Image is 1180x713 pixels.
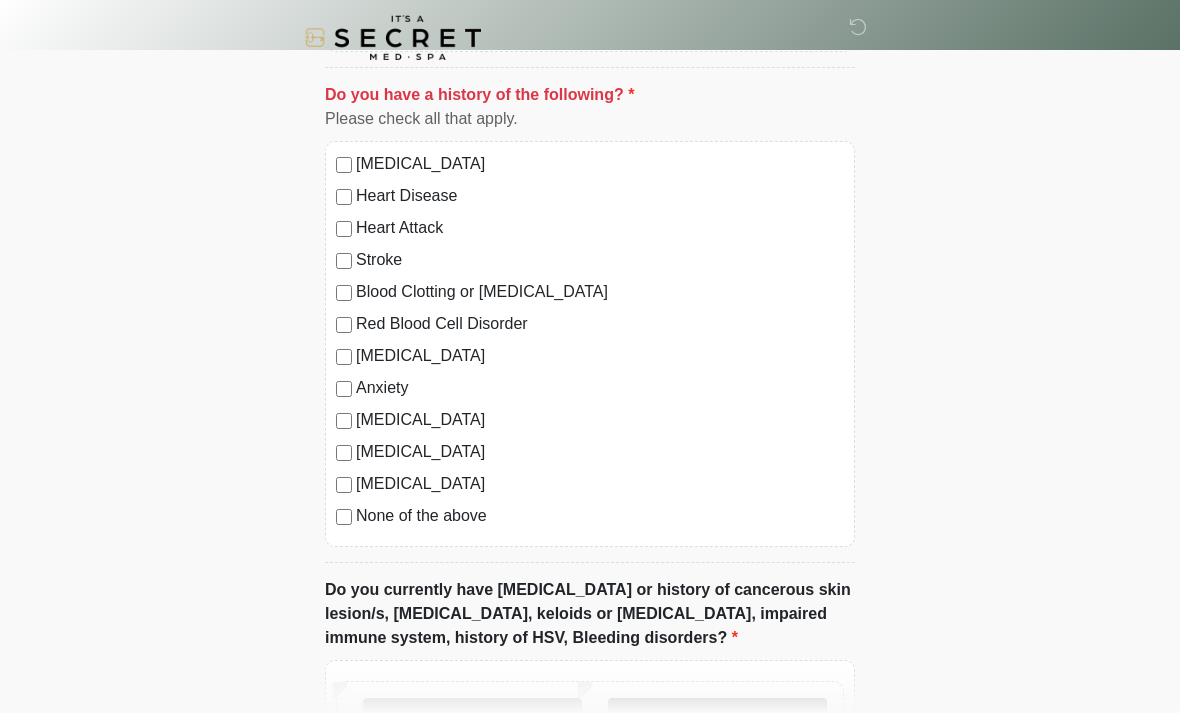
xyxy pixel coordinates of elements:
input: None of the above [336,509,352,525]
input: Stroke [336,253,352,269]
input: [MEDICAL_DATA] [336,477,352,493]
div: Please check all that apply. [325,107,855,131]
input: [MEDICAL_DATA] [336,157,352,173]
input: [MEDICAL_DATA] [336,349,352,365]
label: [MEDICAL_DATA] [356,408,844,432]
input: Red Blood Cell Disorder [336,317,352,333]
label: Anxiety [356,376,844,400]
label: Do you currently have [MEDICAL_DATA] or history of cancerous skin lesion/s, [MEDICAL_DATA], keloi... [325,578,855,650]
input: Blood Clotting or [MEDICAL_DATA] [336,285,352,301]
label: None of the above [356,504,844,528]
label: Stroke [356,248,844,272]
input: [MEDICAL_DATA] [336,413,352,429]
label: Heart Attack [356,216,844,240]
label: [MEDICAL_DATA] [356,472,844,496]
input: Heart Disease [336,189,352,205]
img: It's A Secret Med Spa Logo [305,15,481,60]
label: [MEDICAL_DATA] [356,440,844,464]
label: Red Blood Cell Disorder [356,312,844,336]
label: [MEDICAL_DATA] [356,344,844,368]
input: Heart Attack [336,221,352,237]
input: Anxiety [336,381,352,397]
label: [MEDICAL_DATA] [356,152,844,176]
input: [MEDICAL_DATA] [336,445,352,461]
label: Do you have a history of the following? [325,83,634,107]
label: Heart Disease [356,184,844,208]
label: Blood Clotting or [MEDICAL_DATA] [356,280,844,304]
